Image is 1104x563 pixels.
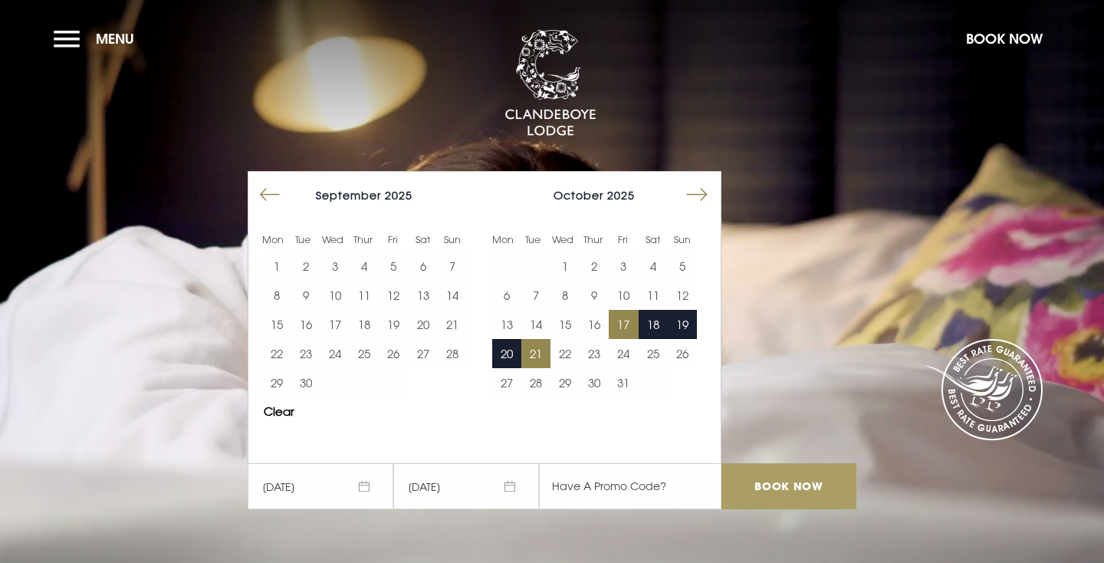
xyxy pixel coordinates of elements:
button: 21 [438,310,467,339]
button: 30 [580,368,609,397]
button: 11 [350,281,379,310]
td: Choose Thursday, September 4, 2025 as your start date. [350,252,379,281]
button: 7 [438,252,467,281]
td: Choose Friday, September 12, 2025 as your start date. [379,281,408,310]
td: Choose Friday, October 10, 2025 as your start date. [609,281,638,310]
button: 26 [379,339,408,368]
span: 2025 [385,189,412,202]
button: 16 [580,310,609,339]
button: 3 [320,252,350,281]
button: 28 [521,368,550,397]
td: Choose Friday, September 19, 2025 as your start date. [379,310,408,339]
button: 24 [609,339,638,368]
button: 12 [379,281,408,310]
button: 17 [609,310,638,339]
button: 9 [291,281,320,310]
td: Choose Saturday, September 20, 2025 as your start date. [409,310,438,339]
input: Book Now [721,463,856,509]
button: 1 [550,252,580,281]
td: Choose Tuesday, October 7, 2025 as your start date. [521,281,550,310]
img: Clandeboye Lodge [504,30,596,137]
button: 5 [379,252,408,281]
button: 14 [521,310,550,339]
td: Choose Monday, September 8, 2025 as your start date. [262,281,291,310]
button: Move backward to switch to the previous month. [255,180,284,209]
button: 14 [438,281,467,310]
button: 20 [409,310,438,339]
td: Choose Sunday, September 7, 2025 as your start date. [438,252,467,281]
td: Choose Friday, September 5, 2025 as your start date. [379,252,408,281]
td: Choose Tuesday, September 23, 2025 as your start date. [291,339,320,368]
button: 15 [550,310,580,339]
button: 25 [639,339,668,368]
button: 10 [609,281,638,310]
td: Choose Sunday, September 14, 2025 as your start date. [438,281,467,310]
td: Choose Saturday, October 11, 2025 as your start date. [639,281,668,310]
td: Choose Friday, October 31, 2025 as your start date. [609,368,638,397]
td: Choose Monday, September 1, 2025 as your start date. [262,252,291,281]
td: Choose Monday, September 29, 2025 as your start date. [262,368,291,397]
td: Choose Wednesday, October 15, 2025 as your start date. [550,310,580,339]
button: 19 [668,310,697,339]
button: 20 [492,339,521,368]
button: 6 [492,281,521,310]
button: 27 [409,339,438,368]
button: 17 [320,310,350,339]
td: Choose Sunday, September 28, 2025 as your start date. [438,339,467,368]
button: 23 [291,339,320,368]
span: October [554,189,603,202]
td: Choose Wednesday, October 1, 2025 as your start date. [550,252,580,281]
button: 24 [320,339,350,368]
td: Choose Tuesday, September 9, 2025 as your start date. [291,281,320,310]
td: Choose Saturday, September 27, 2025 as your start date. [409,339,438,368]
td: Choose Sunday, October 26, 2025 as your start date. [668,339,697,368]
button: 22 [262,339,291,368]
button: 30 [291,368,320,397]
button: 13 [409,281,438,310]
button: 27 [492,368,521,397]
td: Choose Saturday, October 25, 2025 as your start date. [639,339,668,368]
button: 22 [550,339,580,368]
td: Choose Monday, October 20, 2025 as your start date. [492,339,521,368]
td: Selected. Friday, October 17, 2025 [609,310,638,339]
button: 12 [668,281,697,310]
td: Choose Friday, October 3, 2025 as your start date. [609,252,638,281]
td: Choose Saturday, September 13, 2025 as your start date. [409,281,438,310]
button: 1 [262,252,291,281]
button: 29 [550,368,580,397]
td: Choose Monday, September 22, 2025 as your start date. [262,339,291,368]
button: 23 [580,339,609,368]
td: Choose Thursday, October 16, 2025 as your start date. [580,310,609,339]
button: 15 [262,310,291,339]
td: Choose Wednesday, October 29, 2025 as your start date. [550,368,580,397]
td: Choose Sunday, October 5, 2025 as your start date. [668,252,697,281]
span: 2025 [607,189,635,202]
td: Choose Tuesday, October 28, 2025 as your start date. [521,368,550,397]
td: Selected. Tuesday, October 21, 2025 [521,339,550,368]
span: September [316,189,381,202]
button: 3 [609,252,638,281]
button: 28 [438,339,467,368]
td: Choose Friday, October 24, 2025 as your start date. [609,339,638,368]
span: [DATE] [248,463,393,509]
td: Choose Friday, September 26, 2025 as your start date. [379,339,408,368]
td: Choose Wednesday, September 3, 2025 as your start date. [320,252,350,281]
td: Choose Thursday, October 2, 2025 as your start date. [580,252,609,281]
button: 8 [550,281,580,310]
td: Choose Saturday, October 4, 2025 as your start date. [639,252,668,281]
button: 9 [580,281,609,310]
td: Choose Monday, October 6, 2025 as your start date. [492,281,521,310]
td: Choose Monday, October 13, 2025 as your start date. [492,310,521,339]
span: Menu [96,30,134,48]
td: Choose Tuesday, October 14, 2025 as your start date. [521,310,550,339]
td: Choose Tuesday, September 2, 2025 as your start date. [291,252,320,281]
button: 11 [639,281,668,310]
td: Choose Wednesday, September 17, 2025 as your start date. [320,310,350,339]
button: 6 [409,252,438,281]
td: Choose Saturday, October 18, 2025 as your start date. [639,310,668,339]
td: Choose Tuesday, September 30, 2025 as your start date. [291,368,320,397]
button: 18 [639,310,668,339]
button: 4 [639,252,668,281]
td: Choose Monday, October 27, 2025 as your start date. [492,368,521,397]
td: Choose Wednesday, October 22, 2025 as your start date. [550,339,580,368]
